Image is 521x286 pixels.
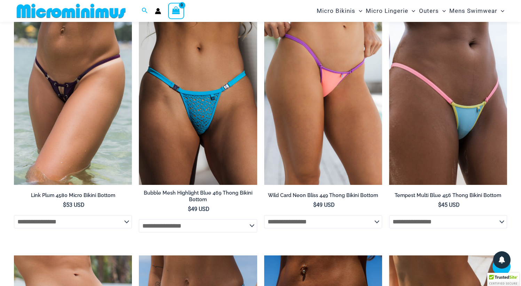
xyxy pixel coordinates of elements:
span: Menu Toggle [497,2,504,20]
img: Wild Card Neon Bliss 449 Thong 01 [264,8,382,185]
a: Wild Card Neon Bliss 449 Thong Bikini Bottom [264,192,382,201]
img: Bubble Mesh Highlight Blue 469 Thong 01 [139,8,257,185]
a: Search icon link [142,7,148,15]
bdi: 53 USD [63,202,85,208]
img: MM SHOP LOGO FLAT [14,3,128,19]
a: Link Plum 4580 Micro 01Link Plum 4580 Micro 02Link Plum 4580 Micro 02 [14,8,132,185]
h2: Bubble Mesh Highlight Blue 469 Thong Bikini Bottom [139,190,257,203]
nav: Site Navigation [314,1,507,21]
span: Micro Lingerie [366,2,408,20]
h2: Tempest Multi Blue 456 Thong Bikini Bottom [389,192,507,199]
span: Mens Swimwear [449,2,497,20]
span: Micro Bikinis [317,2,355,20]
span: Menu Toggle [408,2,415,20]
a: Micro BikinisMenu ToggleMenu Toggle [315,2,364,20]
span: $ [63,202,66,208]
span: $ [438,202,441,208]
a: Tempest Multi Blue 456 Bottom 01Tempest Multi Blue 312 Top 456 Bottom 07Tempest Multi Blue 312 To... [389,8,507,185]
a: View Shopping Cart, empty [168,3,184,19]
a: Mens SwimwearMenu ToggleMenu Toggle [448,2,506,20]
span: $ [188,206,191,212]
bdi: 49 USD [313,202,335,208]
span: Outers [419,2,439,20]
div: TrustedSite Certified [487,273,519,286]
bdi: 45 USD [438,202,460,208]
span: Menu Toggle [439,2,446,20]
a: Bubble Mesh Highlight Blue 469 Thong 01Bubble Mesh Highlight Blue 469 Thong 02Bubble Mesh Highlig... [139,8,257,185]
a: Account icon link [155,8,161,14]
h2: Link Plum 4580 Micro Bikini Bottom [14,192,132,199]
h2: Wild Card Neon Bliss 449 Thong Bikini Bottom [264,192,382,199]
bdi: 49 USD [188,206,210,212]
a: Tempest Multi Blue 456 Thong Bikini Bottom [389,192,507,201]
span: Menu Toggle [355,2,362,20]
a: Wild Card Neon Bliss 449 Thong 01Wild Card Neon Bliss 449 Thong 02Wild Card Neon Bliss 449 Thong 02 [264,8,382,185]
a: Micro LingerieMenu ToggleMenu Toggle [364,2,417,20]
img: Link Plum 4580 Micro 01 [14,8,132,185]
img: Tempest Multi Blue 456 Bottom 01 [389,8,507,185]
span: $ [313,202,316,208]
a: Link Plum 4580 Micro Bikini Bottom [14,192,132,201]
a: Bubble Mesh Highlight Blue 469 Thong Bikini Bottom [139,190,257,205]
a: OutersMenu ToggleMenu Toggle [417,2,448,20]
